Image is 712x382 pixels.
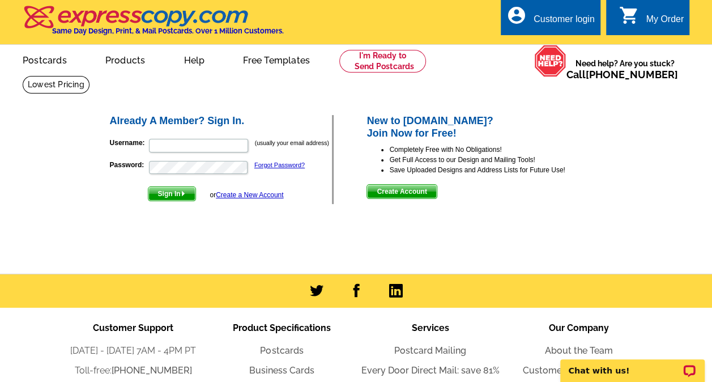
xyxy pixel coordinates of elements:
a: Postcard Mailing [394,345,466,356]
span: Call [566,69,678,80]
span: Customer Support [93,322,173,333]
a: shopping_cart My Order [619,12,684,27]
span: Create Account [367,185,436,198]
a: Help [165,46,223,73]
iframe: LiveChat chat widget [553,346,712,382]
a: Postcards [260,345,303,356]
li: Save Uploaded Designs and Address Lists for Future Use! [389,165,604,175]
img: button-next-arrow-white.png [181,191,186,196]
button: Sign In [148,186,196,201]
div: My Order [646,14,684,30]
i: shopping_cart [619,5,639,26]
label: Password: [110,160,148,170]
div: or [210,190,283,200]
a: Forgot Password? [254,162,305,168]
span: Need help? Are you stuck? [566,58,684,80]
h2: New to [DOMAIN_NAME]? Join Now for Free! [366,115,604,139]
button: Create Account [366,184,437,199]
a: Same Day Design, Print, & Mail Postcards. Over 1 Million Customers. [23,14,284,35]
label: Username: [110,138,148,148]
li: Completely Free with No Obligations! [389,145,604,155]
img: help [534,45,566,77]
h2: Already A Member? Sign In. [110,115,332,128]
span: Sign In [148,187,195,201]
a: account_circle Customer login [506,12,595,27]
span: Our Company [549,322,609,333]
a: Business Cards [249,365,314,376]
a: [PHONE_NUMBER] [112,365,192,376]
span: Product Specifications [233,322,331,333]
li: Get Full Access to our Design and Mailing Tools! [389,155,604,165]
a: Free Templates [225,46,328,73]
a: Every Door Direct Mail: save 81% [361,365,500,376]
a: About the Team [545,345,613,356]
a: Create a New Account [216,191,283,199]
a: Postcards [5,46,85,73]
a: Customer Success Stories [522,365,635,376]
h4: Same Day Design, Print, & Mail Postcards. Over 1 Million Customers. [52,27,284,35]
li: Toll-free: [59,364,207,377]
div: Customer login [534,14,595,30]
a: [PHONE_NUMBER] [586,69,678,80]
a: Products [87,46,164,73]
i: account_circle [506,5,527,26]
small: (usually your email address) [255,139,329,146]
li: [DATE] - [DATE] 7AM - 4PM PT [59,344,207,358]
span: Services [412,322,449,333]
